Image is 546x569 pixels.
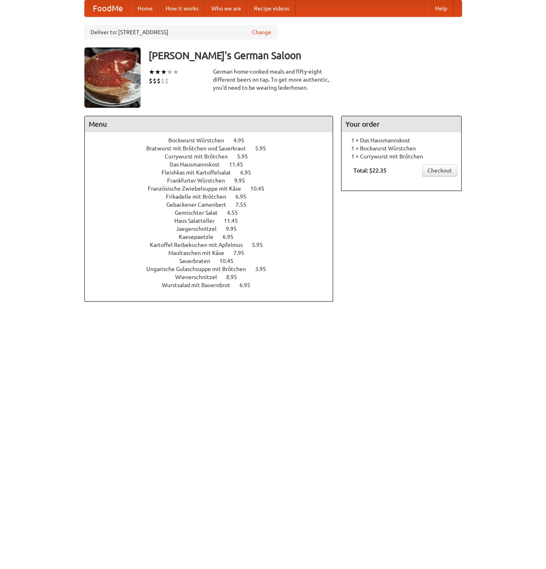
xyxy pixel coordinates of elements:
a: How it works [159,0,205,16]
a: Ungarische Gulaschsuppe mit Brötchen 3.95 [146,266,281,272]
li: $ [165,76,169,85]
a: Currywurst mit Brötchen 5.95 [165,153,263,160]
h4: Your order [342,116,461,132]
span: Haus Salatteller [174,218,223,224]
span: Wurstsalad mit Bauernbrot [162,282,238,288]
li: $ [153,76,157,85]
a: Das Hausmannskost 11.45 [170,161,258,168]
b: Total: $22.35 [354,167,386,174]
span: Frikadelle mit Brötchen [166,193,234,200]
a: Frankfurter Würstchen 9.95 [167,177,260,184]
li: ★ [173,68,179,76]
span: Kartoffel Reibekuchen mit Apfelmus [150,242,251,248]
span: Ungarische Gulaschsuppe mit Brötchen [146,266,254,272]
span: Wienerschnitzel [175,274,225,280]
li: ★ [167,68,173,76]
a: Who we are [205,0,247,16]
span: 7.55 [235,201,254,208]
span: 10.45 [250,185,272,192]
span: 9.95 [226,226,245,232]
a: Gebackener Camenbert 7.55 [166,201,261,208]
a: Kaesepaetzle 6.95 [179,234,248,240]
span: Französische Zwiebelsuppe mit Käse [148,185,249,192]
span: Gebackener Camenbert [166,201,234,208]
a: Jaegerschnitzel 9.95 [176,226,252,232]
a: Recipe videos [247,0,296,16]
span: 5.95 [252,242,271,248]
span: 5.95 [255,145,274,152]
span: Gemischter Salat [175,210,226,216]
span: 8.95 [226,274,245,280]
a: FoodMe [85,0,131,16]
li: 1 × Bockwurst Würstchen [346,144,457,152]
span: Das Hausmannskost [170,161,228,168]
h3: [PERSON_NAME]'s German Saloon [149,47,462,64]
span: 3.95 [255,266,274,272]
li: $ [161,76,165,85]
span: 4.55 [227,210,246,216]
span: 11.45 [229,161,251,168]
li: ★ [161,68,167,76]
span: Bockwurst Würstchen [168,137,232,144]
span: 4.95 [233,137,252,144]
a: Haus Salatteller 11.45 [174,218,253,224]
a: Help [429,0,454,16]
li: 1 × Currywurst mit Brötchen [346,152,457,160]
a: Wienerschnitzel 8.95 [175,274,252,280]
div: Deliver to: [STREET_ADDRESS] [84,25,277,39]
a: Kartoffel Reibekuchen mit Apfelmus 5.95 [150,242,278,248]
span: 5.95 [237,153,256,160]
h4: Menu [85,116,333,132]
a: Maultaschen mit Käse 7.95 [168,250,259,256]
li: ★ [149,68,155,76]
a: Wurstsalad mit Bauernbrot 6.95 [162,282,265,288]
span: Fleishkas mit Kartoffelsalat [162,169,239,176]
a: Home [131,0,159,16]
li: ★ [155,68,161,76]
a: Französische Zwiebelsuppe mit Käse 10.45 [148,185,279,192]
span: 6.95 [235,193,254,200]
span: Bratwurst mit Brötchen und Sauerkraut [146,145,254,152]
a: Bockwurst Würstchen 4.95 [168,137,259,144]
span: Maultaschen mit Käse [168,250,232,256]
img: angular.jpg [84,47,141,108]
div: German home-cooked meals and fifty-eight different beers on tap. To get more authentic, you'd nee... [213,68,333,92]
span: Kaesepaetzle [179,234,221,240]
span: 6.95 [240,169,259,176]
span: Jaegerschnitzel [176,226,225,232]
span: Frankfurter Würstchen [167,177,233,184]
span: Sauerbraten [179,258,218,264]
a: Fleishkas mit Kartoffelsalat 6.95 [162,169,266,176]
a: Frikadelle mit Brötchen 6.95 [166,193,261,200]
li: $ [157,76,161,85]
a: Checkout [422,164,457,177]
a: Bratwurst mit Brötchen und Sauerkraut 5.95 [146,145,281,152]
a: Sauerbraten 10.45 [179,258,248,264]
span: 10.45 [219,258,241,264]
li: $ [149,76,153,85]
li: 1 × Das Hausmannskost [346,136,457,144]
a: Change [252,28,271,36]
span: 6.95 [223,234,241,240]
span: 11.45 [224,218,246,224]
span: Currywurst mit Brötchen [165,153,236,160]
span: 6.95 [239,282,258,288]
span: 9.95 [234,177,253,184]
a: Gemischter Salat 4.55 [175,210,253,216]
span: 7.95 [233,250,252,256]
